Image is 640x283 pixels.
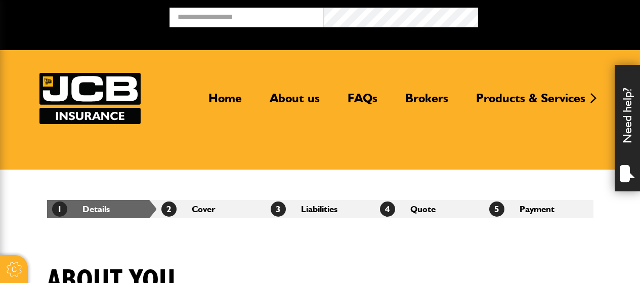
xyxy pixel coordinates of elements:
li: Payment [484,200,593,218]
img: JCB Insurance Services logo [39,73,141,124]
a: About us [262,91,327,114]
span: 5 [489,201,504,217]
div: Need help? [615,65,640,191]
li: Liabilities [266,200,375,218]
span: 1 [52,201,67,217]
a: Products & Services [468,91,593,114]
a: FAQs [340,91,385,114]
a: Brokers [398,91,456,114]
button: Broker Login [478,8,632,23]
span: 4 [380,201,395,217]
span: 3 [271,201,286,217]
li: Quote [375,200,484,218]
span: 2 [161,201,177,217]
li: Details [47,200,156,218]
a: JCB Insurance Services [39,73,141,124]
li: Cover [156,200,266,218]
a: Home [201,91,249,114]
